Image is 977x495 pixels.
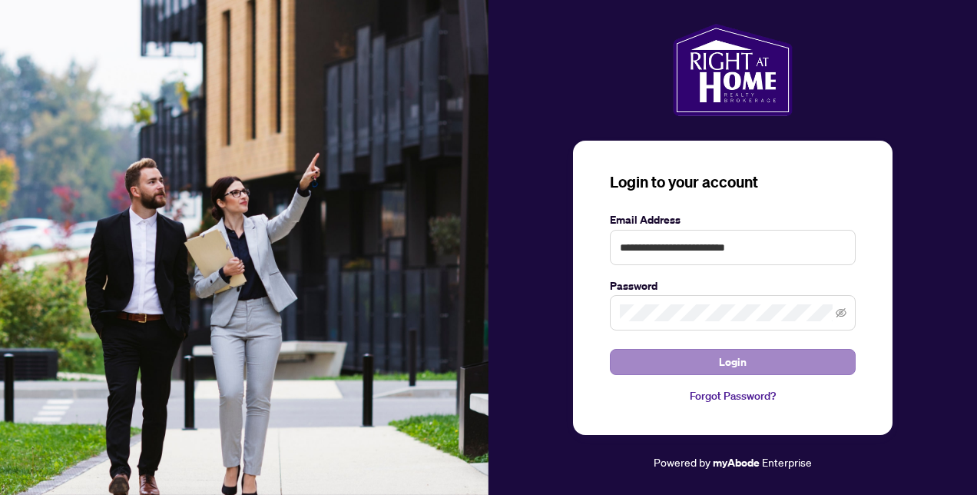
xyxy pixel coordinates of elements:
label: Password [610,277,856,294]
span: Powered by [654,455,710,469]
h3: Login to your account [610,171,856,193]
span: Login [719,350,747,374]
label: Email Address [610,211,856,228]
span: eye-invisible [836,307,846,318]
button: Login [610,349,856,375]
a: myAbode [713,454,760,471]
img: ma-logo [673,24,792,116]
a: Forgot Password? [610,387,856,404]
span: Enterprise [762,455,812,469]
